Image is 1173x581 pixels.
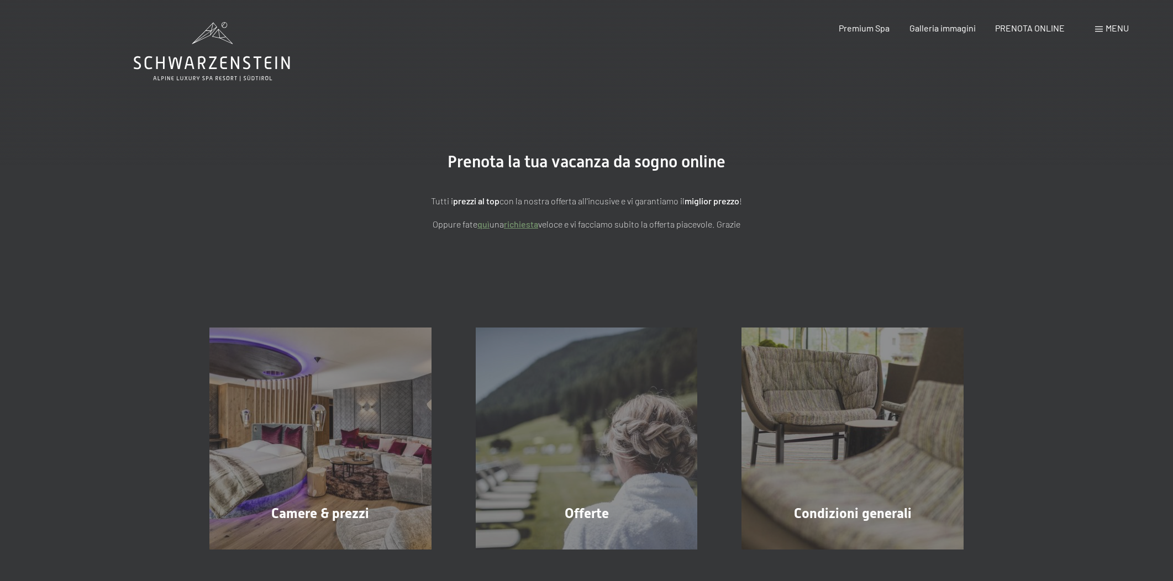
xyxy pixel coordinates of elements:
a: Galleria immagini [909,23,976,33]
a: Vacanze in Trentino Alto Adige all'Hotel Schwarzenstein Offerte [454,328,720,550]
a: richiesta [504,219,538,229]
p: Tutti i con la nostra offerta all'incusive e vi garantiamo il ! [311,194,863,208]
strong: miglior prezzo [685,196,739,206]
a: quì [477,219,490,229]
span: Offerte [565,505,609,521]
a: Premium Spa [839,23,890,33]
a: Vacanze in Trentino Alto Adige all'Hotel Schwarzenstein Condizioni generali [719,328,986,550]
span: Prenota la tua vacanza da sogno online [448,152,725,171]
a: PRENOTA ONLINE [995,23,1065,33]
p: Oppure fate una veloce e vi facciamo subito la offerta piacevole. Grazie [311,217,863,231]
strong: prezzi al top [453,196,499,206]
span: Camere & prezzi [271,505,369,521]
span: Condizioni generali [794,505,912,521]
a: Vacanze in Trentino Alto Adige all'Hotel Schwarzenstein Camere & prezzi [187,328,454,550]
span: Menu [1106,23,1129,33]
